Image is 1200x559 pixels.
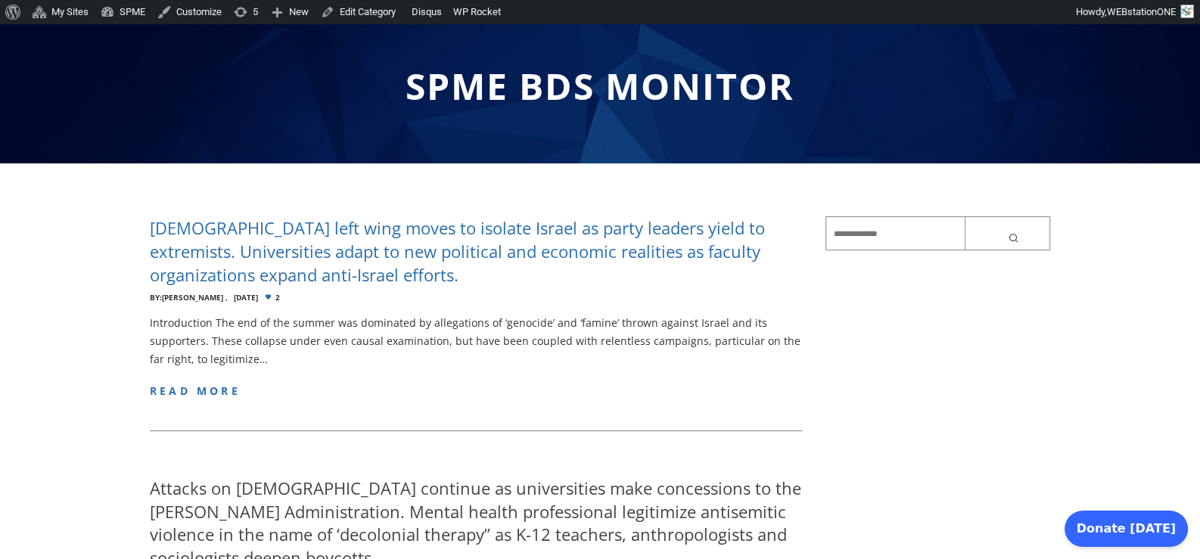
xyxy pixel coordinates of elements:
[406,61,794,110] span: SPME BDS Monitor
[150,293,803,302] div: 2
[150,292,162,303] span: By:
[1107,6,1176,17] span: WEBstationONE
[162,292,223,303] a: [PERSON_NAME]
[234,293,258,302] time: [DATE]
[150,216,803,286] h4: [DEMOGRAPHIC_DATA] left wing moves to isolate Israel as party leaders yield to extremists. Univer...
[150,314,803,368] p: Introduction The end of the summer was dominated by allegations of ‘genocide’ and ‘famine’ thrown...
[150,384,241,398] a: read more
